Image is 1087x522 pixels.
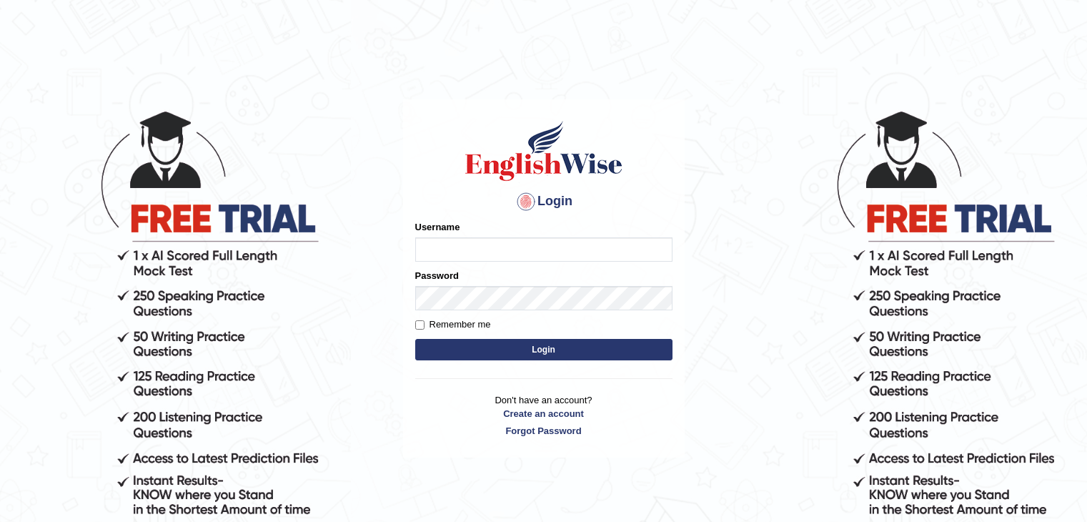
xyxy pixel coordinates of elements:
input: Remember me [415,320,425,330]
label: Remember me [415,317,491,332]
img: Logo of English Wise sign in for intelligent practice with AI [462,119,625,183]
label: Username [415,220,460,234]
p: Don't have an account? [415,393,672,438]
a: Forgot Password [415,424,672,438]
button: Login [415,339,672,360]
a: Create an account [415,407,672,420]
label: Password [415,269,459,282]
h4: Login [415,190,672,213]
